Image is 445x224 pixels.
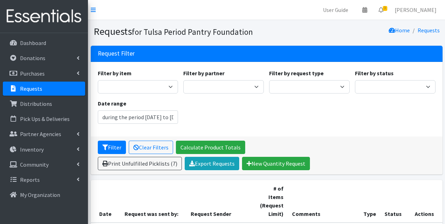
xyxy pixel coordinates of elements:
[3,142,85,156] a: Inventory
[3,127,85,141] a: Partner Agencies
[98,69,132,77] label: Filter by item
[3,158,85,172] a: Community
[3,97,85,111] a: Distributions
[409,180,442,223] th: Actions
[269,69,324,77] label: Filter by request type
[242,157,310,170] a: New Quantity Request
[186,180,255,223] th: Request Sender
[20,39,46,46] p: Dashboard
[120,180,187,223] th: Request was sent by:
[98,157,182,170] a: Print Unfulfilled Picklists (7)
[3,188,85,202] a: My Organization
[132,27,253,37] small: for Tulsa Period Pantry Foundation
[185,157,239,170] a: Export Requests
[355,69,394,77] label: Filter by status
[20,146,44,153] p: Inventory
[20,100,52,107] p: Distributions
[389,3,442,17] a: [PERSON_NAME]
[373,3,389,17] a: 3
[20,130,61,137] p: Partner Agencies
[98,99,126,108] label: Date range
[129,141,173,154] a: Clear Filters
[20,55,45,62] p: Donations
[389,27,410,34] a: Home
[20,70,45,77] p: Purchases
[94,25,264,38] h1: Requests
[20,115,70,122] p: Pick Ups & Deliveries
[20,191,60,198] p: My Organization
[288,180,359,223] th: Comments
[418,27,440,34] a: Requests
[3,66,85,81] a: Purchases
[317,3,354,17] a: User Guide
[98,110,178,124] input: January 1, 2011 - December 31, 2011
[20,85,42,92] p: Requests
[3,36,85,50] a: Dashboard
[98,141,126,154] button: Filter
[91,180,120,223] th: Date
[359,180,380,223] th: Type
[3,5,85,28] img: HumanEssentials
[255,180,288,223] th: # of Items (Request Limit)
[20,161,49,168] p: Community
[3,173,85,187] a: Reports
[3,82,85,96] a: Requests
[383,6,387,11] span: 3
[20,176,40,183] p: Reports
[380,180,410,223] th: Status
[3,51,85,65] a: Donations
[3,112,85,126] a: Pick Ups & Deliveries
[183,69,224,77] label: Filter by partner
[176,141,245,154] a: Calculate Product Totals
[98,50,135,57] h3: Request Filter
